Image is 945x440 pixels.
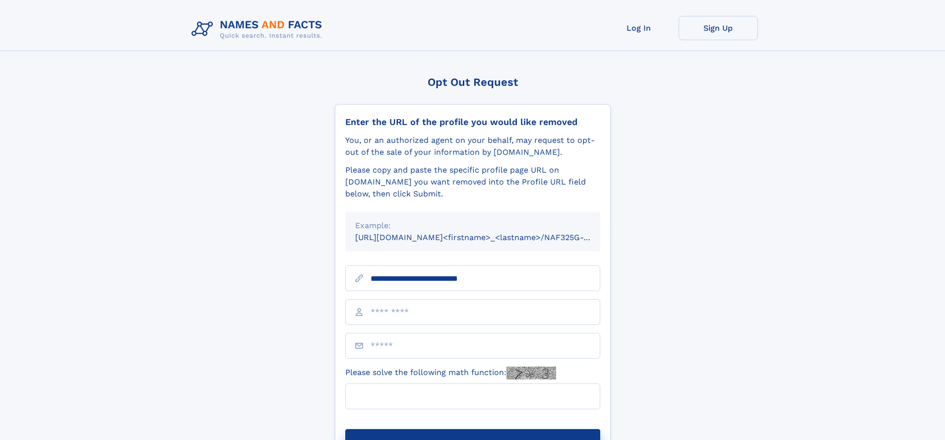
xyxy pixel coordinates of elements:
a: Sign Up [679,16,758,40]
label: Please solve the following math function: [345,367,556,379]
a: Log In [599,16,679,40]
div: Please copy and paste the specific profile page URL on [DOMAIN_NAME] you want removed into the Pr... [345,164,600,200]
div: You, or an authorized agent on your behalf, may request to opt-out of the sale of your informatio... [345,134,600,158]
img: Logo Names and Facts [188,16,330,43]
div: Opt Out Request [335,76,611,88]
div: Enter the URL of the profile you would like removed [345,117,600,127]
div: Example: [355,220,590,232]
small: [URL][DOMAIN_NAME]<firstname>_<lastname>/NAF325G-xxxxxxxx [355,233,619,242]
